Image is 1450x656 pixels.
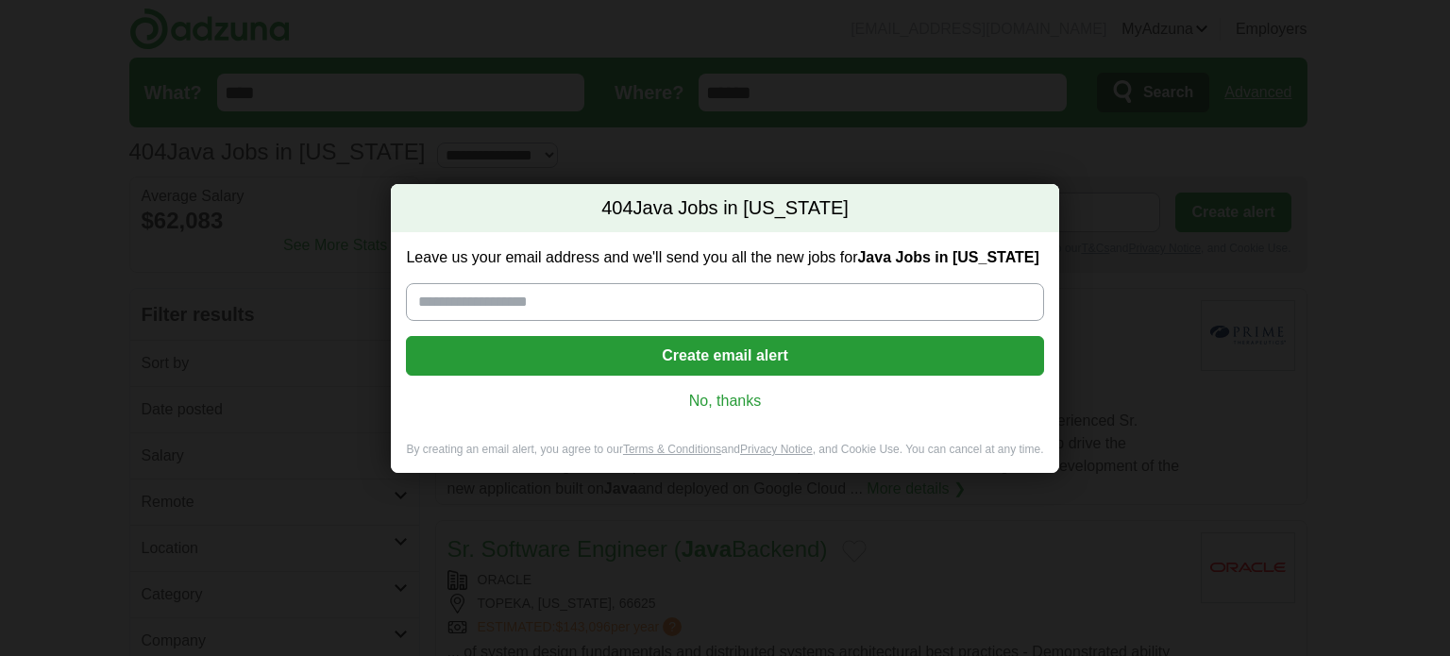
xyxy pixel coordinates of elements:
[740,443,813,456] a: Privacy Notice
[406,247,1043,268] label: Leave us your email address and we'll send you all the new jobs for
[601,195,632,222] span: 404
[623,443,721,456] a: Terms & Conditions
[406,336,1043,376] button: Create email alert
[421,391,1028,412] a: No, thanks
[857,249,1038,265] strong: Java Jobs in [US_STATE]
[391,442,1058,473] div: By creating an email alert, you agree to our and , and Cookie Use. You can cancel at any time.
[391,184,1058,233] h2: Java Jobs in [US_STATE]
